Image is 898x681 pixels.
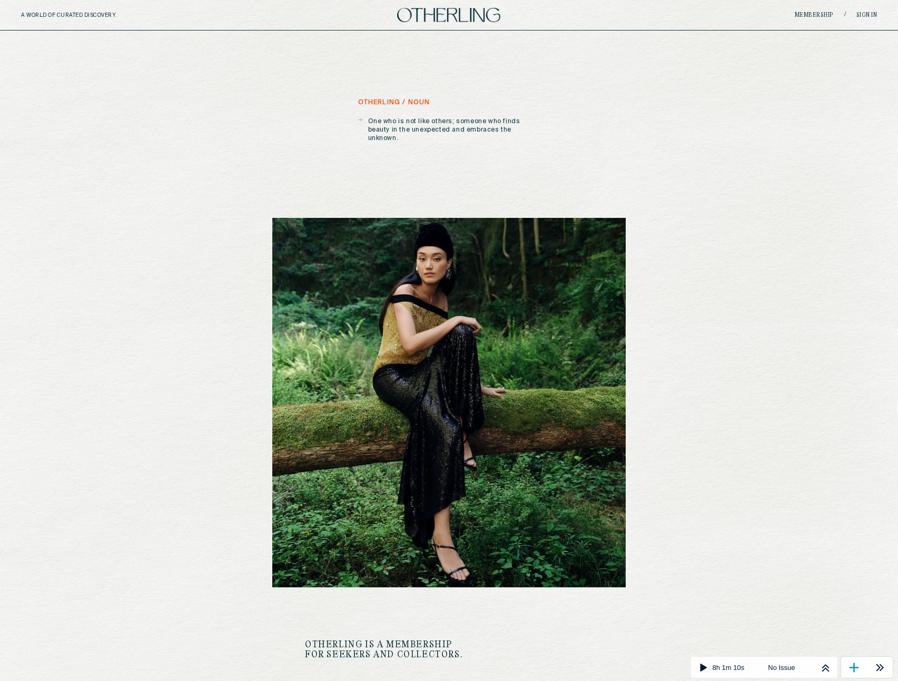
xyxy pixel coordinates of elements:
[856,12,877,18] a: Sign in
[368,117,540,143] p: One who is not like others; someone who finds beauty in the unexpected and embraces the unknown.
[21,12,163,18] h5: A WORLD OF CURATED DISCOVERY.
[272,218,626,587] img: image
[397,8,500,22] img: logo
[358,99,430,106] h5: otherling / noun
[844,11,846,19] span: /
[305,640,473,660] h1: Otherling is a membership for seekers and collectors.
[795,12,834,18] a: Membership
